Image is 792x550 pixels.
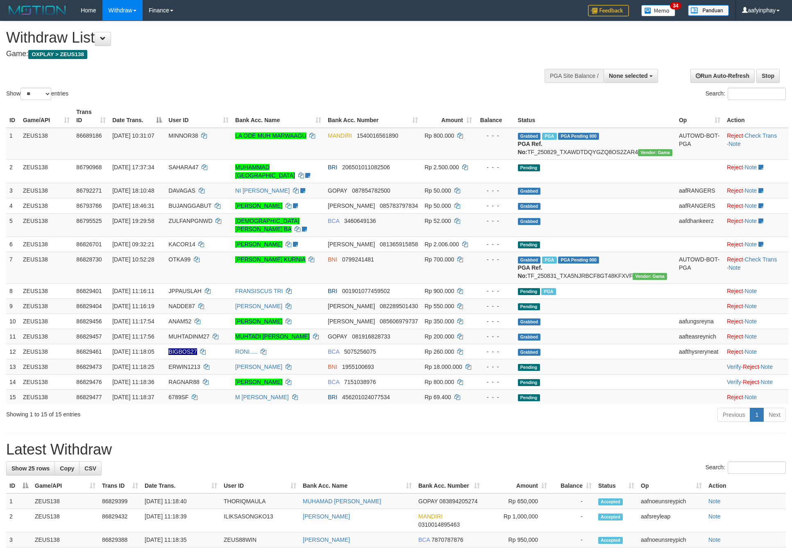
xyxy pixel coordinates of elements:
[479,255,511,264] div: - - -
[708,498,721,505] a: Note
[518,364,540,371] span: Pending
[518,349,541,356] span: Grabbed
[479,186,511,195] div: - - -
[11,465,50,472] span: Show 25 rows
[6,389,20,405] td: 15
[6,329,20,344] td: 11
[518,318,541,325] span: Grabbed
[6,236,20,252] td: 6
[727,187,743,194] a: Reject
[424,333,454,340] span: Rp 200.000
[727,333,743,340] a: Reject
[235,241,282,248] a: [PERSON_NAME]
[328,348,339,355] span: BCA
[73,105,109,128] th: Trans ID: activate to sort column ascending
[112,241,154,248] span: [DATE] 09:32:21
[112,394,154,400] span: [DATE] 11:18:37
[235,333,310,340] a: MUHTADI [PERSON_NAME]
[6,183,20,198] td: 3
[745,202,757,209] a: Note
[724,344,788,359] td: ·
[424,202,451,209] span: Rp 50.000
[6,50,520,58] h4: Game:
[724,252,788,283] td: · ·
[724,389,788,405] td: ·
[745,288,757,294] a: Note
[424,303,454,309] span: Rp 550.000
[235,303,282,309] a: [PERSON_NAME]
[54,461,79,475] a: Copy
[424,132,454,139] span: Rp 800.000
[342,394,390,400] span: Copy 456201024077534 to clipboard
[483,493,550,509] td: Rp 650,000
[724,283,788,298] td: ·
[76,303,102,309] span: 86829404
[141,493,220,509] td: [DATE] 11:18:40
[745,303,757,309] a: Note
[479,163,511,171] div: - - -
[112,202,154,209] span: [DATE] 18:46:31
[479,363,511,371] div: - - -
[60,465,74,472] span: Copy
[542,257,556,264] span: Marked by aafsreyleap
[76,164,102,170] span: 86790968
[6,159,20,183] td: 2
[20,314,73,329] td: ZEUS138
[728,88,786,100] input: Search:
[745,132,777,139] a: Check Trans
[595,478,638,493] th: Status: activate to sort column ascending
[415,478,483,493] th: Bank Acc. Number: activate to sort column ascending
[342,164,390,170] span: Copy 206501011082506 to clipboard
[6,407,324,418] div: Showing 1 to 15 of 15 entries
[76,187,102,194] span: 86792271
[20,236,73,252] td: ZEUS138
[168,303,195,309] span: NADDE87
[352,333,390,340] span: Copy 081916828733 to clipboard
[724,213,788,236] td: ·
[141,478,220,493] th: Date Trans.: activate to sort column ascending
[112,218,154,224] span: [DATE] 19:29:58
[303,536,350,543] a: [PERSON_NAME]
[479,240,511,248] div: - - -
[6,252,20,283] td: 7
[745,348,757,355] a: Note
[518,379,540,386] span: Pending
[6,298,20,314] td: 9
[20,159,73,183] td: ZEUS138
[168,379,199,385] span: RAGNAR88
[342,256,374,263] span: Copy 0799241481 to clipboard
[235,256,305,263] a: [PERSON_NAME] KURNIA
[112,288,154,294] span: [DATE] 11:16:11
[6,198,20,213] td: 4
[479,348,511,356] div: - - -
[76,333,102,340] span: 86829457
[84,465,96,472] span: CSV
[380,303,418,309] span: Copy 082289501430 to clipboard
[328,394,337,400] span: BRI
[328,379,339,385] span: BCA
[328,303,375,309] span: [PERSON_NAME]
[328,187,347,194] span: GOPAY
[6,478,32,493] th: ID: activate to sort column descending
[6,30,520,46] h1: Withdraw List
[676,314,724,329] td: aafungsreyna
[706,461,786,474] label: Search:
[727,164,743,170] a: Reject
[518,133,541,140] span: Grabbed
[357,132,398,139] span: Copy 1540016561890 to clipboard
[6,461,55,475] a: Show 25 rows
[724,128,788,160] td: · ·
[743,364,759,370] a: Reject
[724,159,788,183] td: ·
[6,441,786,458] h1: Latest Withdraw
[328,256,337,263] span: BNI
[220,493,300,509] td: THORIQMAULA
[724,359,788,374] td: · ·
[76,218,102,224] span: 86795525
[727,364,741,370] a: Verify
[20,344,73,359] td: ZEUS138
[479,393,511,401] div: - - -
[518,394,540,401] span: Pending
[20,128,73,160] td: ZEUS138
[20,374,73,389] td: ZEUS138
